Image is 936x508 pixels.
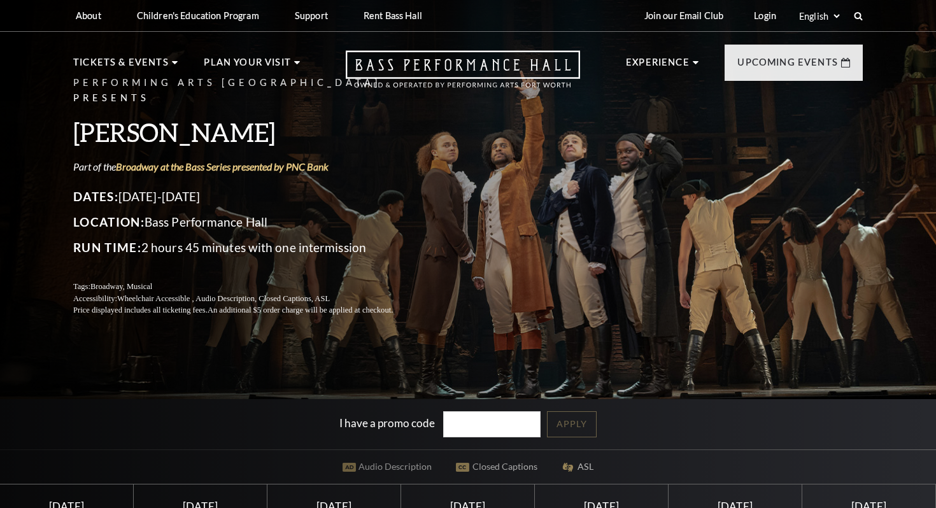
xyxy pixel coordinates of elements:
[737,55,838,78] p: Upcoming Events
[208,306,393,314] span: An additional $5 order charge will be applied at checkout.
[73,212,423,232] p: Bass Performance Hall
[626,55,690,78] p: Experience
[339,416,435,429] label: I have a promo code
[73,116,423,148] h3: [PERSON_NAME]
[73,240,141,255] span: Run Time:
[73,293,423,305] p: Accessibility:
[116,160,329,173] a: Broadway at the Bass Series presented by PNC Bank
[117,294,330,303] span: Wheelchair Accessible , Audio Description, Closed Captions, ASL
[73,281,423,293] p: Tags:
[76,10,101,21] p: About
[204,55,291,78] p: Plan Your Visit
[73,189,118,204] span: Dates:
[73,215,145,229] span: Location:
[295,10,328,21] p: Support
[73,237,423,258] p: 2 hours 45 minutes with one intermission
[73,187,423,207] p: [DATE]-[DATE]
[364,10,422,21] p: Rent Bass Hall
[797,10,842,22] select: Select:
[90,282,152,291] span: Broadway, Musical
[73,160,423,174] p: Part of the
[137,10,259,21] p: Children's Education Program
[73,55,169,78] p: Tickets & Events
[73,304,423,316] p: Price displayed includes all ticketing fees.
